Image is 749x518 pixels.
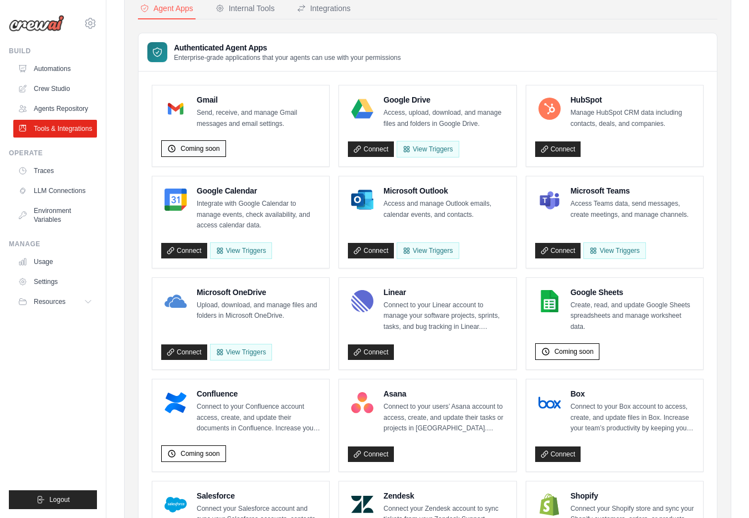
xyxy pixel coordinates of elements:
[13,273,97,291] a: Settings
[197,185,320,196] h4: Google Calendar
[571,300,694,333] p: Create, read, and update Google Sheets spreadsheets and manage worksheet data.
[165,189,187,211] img: Google Calendar Logo
[571,287,694,298] h4: Google Sheets
[49,495,70,504] span: Logout
[538,98,561,120] img: HubSpot Logo
[9,149,97,158] div: Operate
[181,144,220,153] span: Coming soon
[165,290,187,312] img: Microsoft OneDrive Logo
[383,199,507,220] p: Access and manage Outlook emails, calendar events, and contacts.
[197,388,320,399] h4: Confluence
[538,189,561,211] img: Microsoft Teams Logo
[216,3,275,14] div: Internal Tools
[348,446,394,462] a: Connect
[165,494,187,516] img: Salesforce Logo
[351,494,373,516] img: Zendesk Logo
[13,253,97,271] a: Usage
[197,287,320,298] h4: Microsoft OneDrive
[13,182,97,200] a: LLM Connections
[13,60,97,78] a: Automations
[13,100,97,118] a: Agents Repository
[571,199,694,220] p: Access Teams data, send messages, create meetings, and manage channels.
[383,490,507,501] h4: Zendesk
[165,392,187,414] img: Confluence Logo
[383,287,507,298] h4: Linear
[13,202,97,228] a: Environment Variables
[197,490,320,501] h4: Salesforce
[34,297,65,306] span: Resources
[571,402,694,434] p: Connect to your Box account to access, create, and update files in Box. Increase your team’s prod...
[571,490,694,501] h4: Shopify
[348,344,394,360] a: Connect
[348,243,394,258] a: Connect
[397,242,459,259] : View Triggers
[397,141,459,158] : View Triggers
[197,199,320,231] p: Integrate with Google Calendar to manage events, check availability, and access calendar data.
[351,189,373,211] img: Microsoft Outlook Logo
[383,108,507,129] p: Access, upload, download, and manage files and folders in Google Drive.
[571,185,694,196] h4: Microsoft Teams
[538,494,561,516] img: Shopify Logo
[13,80,97,98] a: Crew Studio
[210,344,272,360] : View Triggers
[538,392,561,414] img: Box Logo
[555,347,594,356] span: Coming soon
[383,185,507,196] h4: Microsoft Outlook
[161,344,207,360] a: Connect
[583,242,645,259] : View Triggers
[197,94,320,105] h4: Gmail
[383,300,507,333] p: Connect to your Linear account to manage your software projects, sprints, tasks, and bug tracking...
[197,108,320,129] p: Send, receive, and manage Gmail messages and email settings.
[383,402,507,434] p: Connect to your users’ Asana account to access, create, and update their tasks or projects in [GE...
[13,120,97,138] a: Tools & Integrations
[571,94,694,105] h4: HubSpot
[348,141,394,157] a: Connect
[535,141,581,157] a: Connect
[165,98,187,120] img: Gmail Logo
[383,94,507,105] h4: Google Drive
[174,42,401,53] h3: Authenticated Agent Apps
[181,449,220,458] span: Coming soon
[351,290,373,312] img: Linear Logo
[197,300,320,322] p: Upload, download, and manage files and folders in Microsoft OneDrive.
[351,392,373,414] img: Asana Logo
[174,53,401,62] p: Enterprise-grade applications that your agents can use with your permissions
[161,243,207,258] a: Connect
[351,98,373,120] img: Google Drive Logo
[383,388,507,399] h4: Asana
[571,388,694,399] h4: Box
[140,3,193,14] div: Agent Apps
[535,243,581,258] a: Connect
[571,108,694,129] p: Manage HubSpot CRM data including contacts, deals, and companies.
[9,490,97,509] button: Logout
[9,15,64,32] img: Logo
[13,162,97,180] a: Traces
[297,3,351,14] div: Integrations
[13,293,97,311] button: Resources
[535,446,581,462] a: Connect
[210,242,272,259] button: View Triggers
[9,240,97,248] div: Manage
[538,290,561,312] img: Google Sheets Logo
[197,402,320,434] p: Connect to your Confluence account access, create, and update their documents in Confluence. Incr...
[9,47,97,55] div: Build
